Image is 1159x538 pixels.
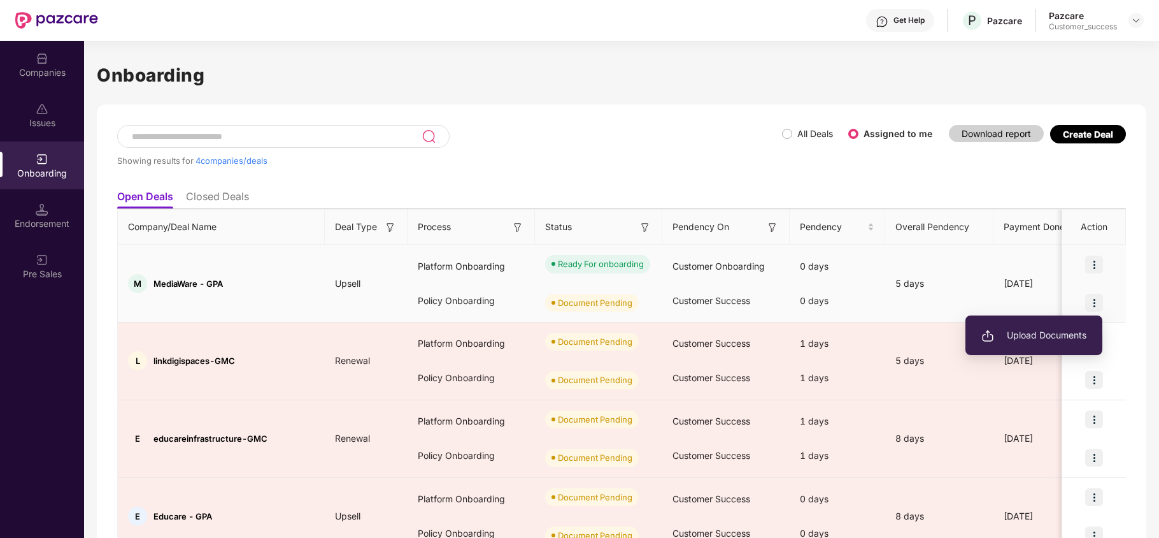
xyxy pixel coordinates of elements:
[893,15,925,25] div: Get Help
[876,15,888,28] img: svg+xml;base64,PHN2ZyBpZD0iSGVscC0zMngzMiIgeG1sbnM9Imh0dHA6Ly93d3cudzMub3JnLzIwMDAvc3ZnIiB3aWR0aD...
[325,511,371,521] span: Upsell
[790,361,885,395] div: 1 days
[408,361,535,395] div: Policy Onboarding
[186,190,249,208] li: Closed Deals
[117,156,782,166] div: Showing results for
[325,433,380,444] span: Renewal
[408,326,535,361] div: Platform Onboarding
[408,482,535,516] div: Platform Onboarding
[325,355,380,366] span: Renewal
[864,128,932,139] label: Assigned to me
[1085,411,1103,428] img: icon
[672,493,750,504] span: Customer Success
[981,328,1086,342] span: Upload Documents
[885,277,993,291] div: 5 days
[422,129,436,144] img: svg+xml;base64,PHN2ZyB3aWR0aD0iMjQiIGhlaWdodD0iMjUiIHZpZXdCb3g9IjAgMCAyNCAyNSIgZmlsbD0ibm9uZSIgeG...
[558,413,632,426] div: Document Pending
[408,284,535,318] div: Policy Onboarding
[885,432,993,446] div: 8 days
[545,220,572,234] span: Status
[800,220,865,234] span: Pendency
[885,354,993,368] div: 5 days
[981,330,994,342] img: svg+xml;base64,PHN2ZyB3aWR0aD0iMjAiIGhlaWdodD0iMjAiIHZpZXdCb3g9IjAgMCAyMCAyMCIgZmlsbD0ibm9uZSIgeG...
[558,296,632,309] div: Document Pending
[885,509,993,523] div: 8 days
[36,52,48,65] img: svg+xml;base64,PHN2ZyBpZD0iQ29tcGFuaWVzIiB4bWxucz0iaHR0cDovL3d3dy53My5vcmcvMjAwMC9zdmciIHdpZHRoPS...
[1085,488,1103,506] img: icon
[639,221,651,234] img: svg+xml;base64,PHN2ZyB3aWR0aD0iMTYiIGhlaWdodD0iMTYiIHZpZXdCb3g9IjAgMCAxNiAxNiIgZmlsbD0ibm9uZSIgeG...
[790,482,885,516] div: 0 days
[153,279,223,289] span: MediaWare - GPA
[408,404,535,439] div: Platform Onboarding
[1063,129,1113,140] div: Create Deal
[1085,449,1103,467] img: icon
[1085,256,1103,273] img: icon
[153,433,267,444] span: educareinfrastructure-GMC
[672,416,750,426] span: Customer Success
[558,374,632,386] div: Document Pending
[672,338,750,349] span: Customer Success
[672,220,729,234] span: Pendency On
[1085,294,1103,312] img: icon
[558,335,632,348] div: Document Pending
[128,351,147,370] div: L
[97,61,1146,89] h1: Onboarding
[408,439,535,473] div: Policy Onboarding
[36,254,48,266] img: svg+xml;base64,PHN2ZyB3aWR0aD0iMjAiIGhlaWdodD0iMjAiIHZpZXdCb3g9IjAgMCAyMCAyMCIgZmlsbD0ibm9uZSIgeG...
[1049,10,1117,22] div: Pazcare
[128,274,147,293] div: M
[325,278,371,289] span: Upsell
[15,12,98,29] img: New Pazcare Logo
[993,210,1089,245] th: Payment Done
[1085,371,1103,389] img: icon
[1131,15,1141,25] img: svg+xml;base64,PHN2ZyBpZD0iRHJvcGRvd24tMzJ4MzIiIHhtbG5zPSJodHRwOi8vd3d3LnczLm9yZy8yMDAwL3N2ZyIgd2...
[797,128,833,139] label: All Deals
[885,210,993,245] th: Overall Pendency
[790,404,885,439] div: 1 days
[672,372,750,383] span: Customer Success
[36,103,48,115] img: svg+xml;base64,PHN2ZyBpZD0iSXNzdWVzX2Rpc2FibGVkIiB4bWxucz0iaHR0cDovL3d3dy53My5vcmcvMjAwMC9zdmciIH...
[558,491,632,504] div: Document Pending
[790,439,885,473] div: 1 days
[558,258,644,270] div: Ready For onboarding
[790,326,885,361] div: 1 days
[1049,22,1117,32] div: Customer_success
[128,429,147,448] div: E
[790,210,885,245] th: Pendency
[790,249,885,284] div: 0 days
[384,221,397,234] img: svg+xml;base64,PHN2ZyB3aWR0aD0iMTYiIGhlaWdodD0iMTYiIHZpZXdCb3g9IjAgMCAxNiAxNiIgZmlsbD0ibm9uZSIgeG...
[766,221,779,234] img: svg+xml;base64,PHN2ZyB3aWR0aD0iMTYiIGhlaWdodD0iMTYiIHZpZXdCb3g9IjAgMCAxNiAxNiIgZmlsbD0ibm9uZSIgeG...
[118,210,325,245] th: Company/Deal Name
[790,284,885,318] div: 0 days
[408,249,535,284] div: Platform Onboarding
[993,277,1089,291] div: [DATE]
[153,511,212,521] span: Educare - GPA
[1004,220,1069,234] span: Payment Done
[672,261,765,272] span: Customer Onboarding
[968,13,976,28] span: P
[987,15,1022,27] div: Pazcare
[672,295,750,306] span: Customer Success
[949,125,1044,142] button: Download report
[36,153,48,166] img: svg+xml;base64,PHN2ZyB3aWR0aD0iMjAiIGhlaWdodD0iMjAiIHZpZXdCb3g9IjAgMCAyMCAyMCIgZmlsbD0ibm9uZSIgeG...
[36,203,48,216] img: svg+xml;base64,PHN2ZyB3aWR0aD0iMTQuNSIgaGVpZ2h0PSIxNC41IiB2aWV3Qm94PSIwIDAgMTYgMTYiIGZpbGw9Im5vbm...
[558,451,632,464] div: Document Pending
[335,220,377,234] span: Deal Type
[153,356,235,366] span: linkdigispaces-GMC
[128,507,147,526] div: E
[993,509,1089,523] div: [DATE]
[418,220,451,234] span: Process
[511,221,524,234] img: svg+xml;base64,PHN2ZyB3aWR0aD0iMTYiIGhlaWdodD0iMTYiIHZpZXdCb3g9IjAgMCAxNiAxNiIgZmlsbD0ibm9uZSIgeG...
[1062,210,1126,245] th: Action
[672,450,750,461] span: Customer Success
[993,432,1089,446] div: [DATE]
[196,156,267,166] span: 4 companies/deals
[117,190,173,208] li: Open Deals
